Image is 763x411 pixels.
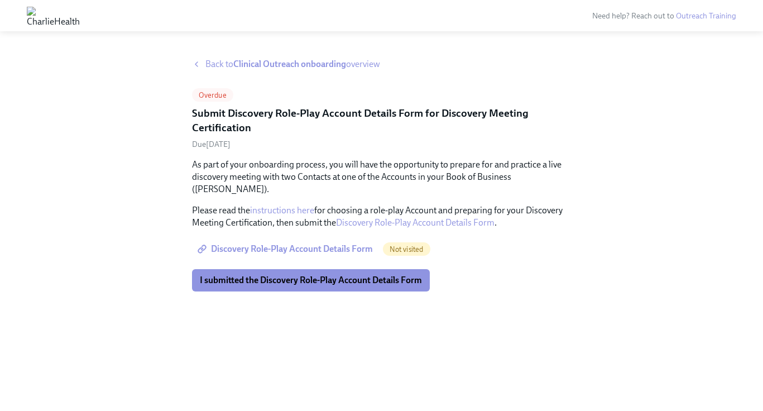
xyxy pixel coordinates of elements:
[250,205,314,216] a: instructions here
[592,11,736,21] span: Need help? Reach out to
[27,7,80,25] img: CharlieHealth
[192,269,430,291] button: I submitted the Discovery Role-Play Account Details Form
[192,159,572,195] p: As part of your onboarding process, you will have the opportunity to prepare for and practice a l...
[192,140,231,149] span: Friday, September 12th 2025, 10:00 am
[200,275,422,286] span: I submitted the Discovery Role-Play Account Details Form
[192,238,381,260] a: Discovery Role-Play Account Details Form
[192,91,233,99] span: Overdue
[192,204,572,229] p: Please read the for choosing a role-play Account and preparing for your Discovery Meeting Certifi...
[676,11,736,21] a: Outreach Training
[233,59,346,69] strong: Clinical Outreach onboarding
[200,243,373,255] span: Discovery Role-Play Account Details Form
[192,58,572,70] a: Back toClinical Outreach onboardingoverview
[192,106,572,135] h5: Submit Discovery Role-Play Account Details Form for Discovery Meeting Certification
[383,245,430,254] span: Not visited
[205,58,380,70] span: Back to overview
[336,217,495,228] a: Discovery Role-Play Account Details Form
